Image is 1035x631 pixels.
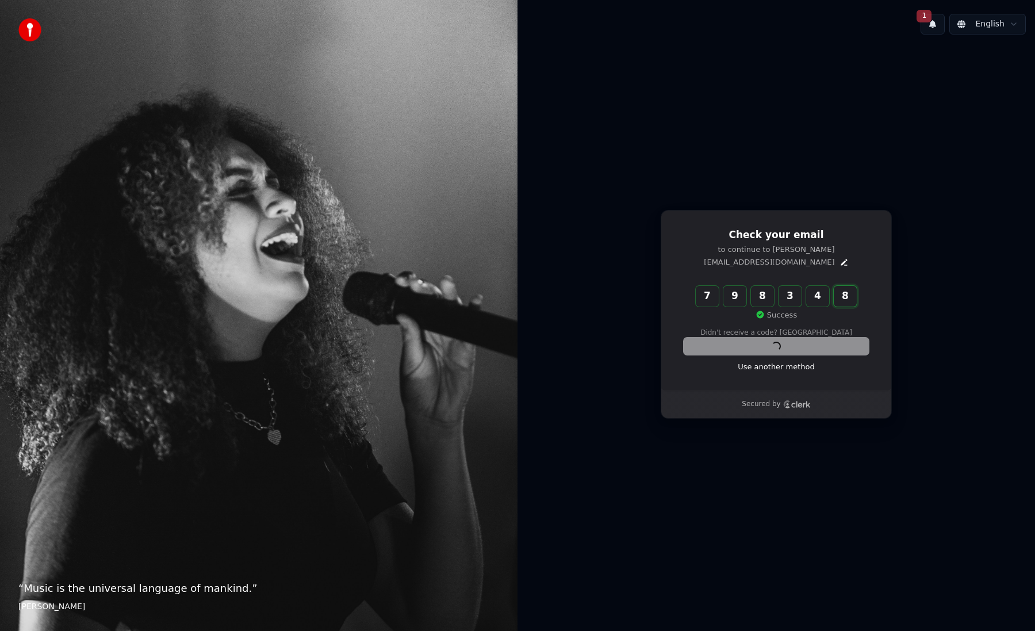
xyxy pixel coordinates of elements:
[696,286,880,307] input: Enter verification code
[742,400,780,409] p: Secured by
[684,244,869,255] p: to continue to [PERSON_NAME]
[684,228,869,242] h1: Check your email
[839,258,849,267] button: Edit
[18,601,499,613] footer: [PERSON_NAME]
[756,310,797,320] p: Success
[738,362,815,372] a: Use another method
[18,18,41,41] img: youka
[783,400,811,408] a: Clerk logo
[921,14,945,35] button: 1
[704,257,834,267] p: [EMAIL_ADDRESS][DOMAIN_NAME]
[18,580,499,596] p: “ Music is the universal language of mankind. ”
[917,10,931,22] span: 1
